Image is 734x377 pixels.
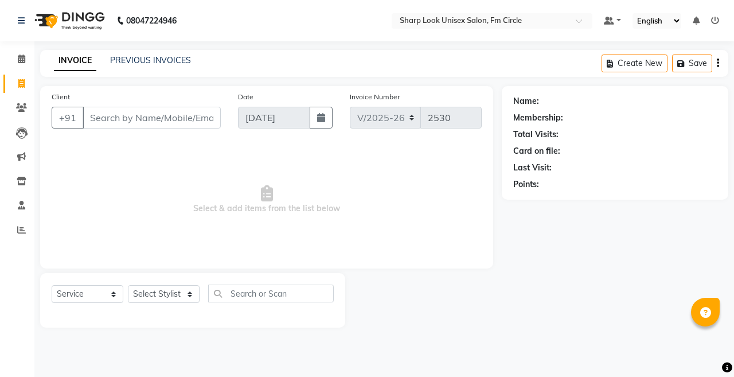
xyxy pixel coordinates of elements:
div: Total Visits: [513,129,559,141]
b: 08047224946 [126,5,177,37]
div: Points: [513,178,539,191]
label: Invoice Number [350,92,400,102]
div: Card on file: [513,145,560,157]
input: Search or Scan [208,285,334,302]
a: PREVIOUS INVOICES [110,55,191,65]
div: Last Visit: [513,162,552,174]
button: +91 [52,107,84,129]
label: Client [52,92,70,102]
div: Membership: [513,112,563,124]
span: Select & add items from the list below [52,142,482,257]
input: Search by Name/Mobile/Email/Code [83,107,221,129]
label: Date [238,92,253,102]
div: Name: [513,95,539,107]
a: INVOICE [54,50,96,71]
button: Create New [602,55,667,72]
img: logo [29,5,108,37]
iframe: chat widget [686,331,723,366]
button: Save [672,55,712,72]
